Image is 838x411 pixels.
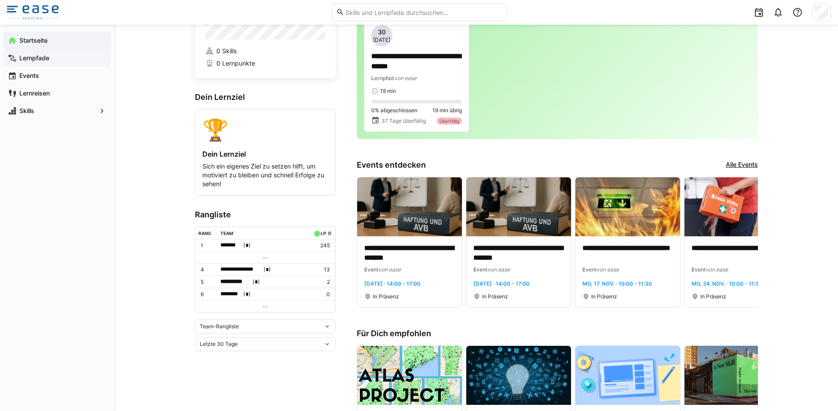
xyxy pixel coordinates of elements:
p: 0 [312,291,329,298]
span: 19 min [380,88,396,95]
h3: Events entdecken [357,160,426,170]
span: Event [582,266,596,273]
span: von ease [487,266,510,273]
span: Event [473,266,487,273]
div: Rang [198,231,211,236]
div: 🏆 [202,117,328,143]
p: Sich ein eigenes Ziel zu setzen hilft, um motiviert zu bleiben und schnell Erfolge zu sehen! [202,162,328,188]
span: 37 Tage überfällig [381,117,426,125]
span: Team-Rangliste [200,323,239,330]
img: image [357,346,462,405]
span: ( ) [243,241,251,250]
span: ( ) [252,277,260,286]
span: In Präsenz [700,293,726,300]
span: [DATE] · 14:00 - 17:00 [473,280,530,287]
span: von ease [394,75,417,81]
input: Skills und Lernpfade durchsuchen… [344,8,502,16]
a: 0 Skills [205,47,325,55]
p: 13 [312,266,329,273]
h3: Dein Lernziel [195,92,336,102]
h4: Dein Lernziel [202,150,328,158]
span: In Präsenz [591,293,617,300]
img: image [575,346,680,405]
span: Lernpfad [371,75,394,81]
span: [DATE] [373,37,390,44]
span: Event [692,266,706,273]
span: [DATE] · 14:00 - 17:00 [364,280,421,287]
p: 5 [201,279,214,286]
span: Mo, 24. Nov. · 10:00 - 11:30 [692,280,762,287]
span: In Präsenz [373,293,399,300]
span: In Präsenz [482,293,508,300]
p: 4 [201,266,214,273]
span: von ease [596,266,619,273]
span: ( ) [263,265,271,274]
span: von ease [706,266,728,273]
img: image [466,177,571,236]
span: 0 Lernpunkte [216,59,255,68]
h3: Rangliste [195,210,336,220]
div: LP [321,231,326,236]
img: image [466,346,571,405]
img: image [684,177,789,236]
span: 19 min übrig [432,107,462,114]
span: von ease [378,266,401,273]
span: Mo, 17. Nov. · 10:00 - 11:30 [582,280,652,287]
div: Team [220,231,233,236]
img: image [357,177,462,236]
span: 0% abgeschlossen [371,107,417,114]
span: Letzte 30 Tage [200,341,238,348]
span: Event [364,266,378,273]
p: 245 [312,242,329,249]
p: 2 [312,279,329,286]
p: 1 [201,242,214,249]
a: Alle Events [726,160,758,170]
span: 0 Skills [216,47,237,55]
a: ø [328,229,332,236]
div: Überfällig [437,117,462,125]
span: ( ) [243,290,251,299]
img: image [575,177,680,236]
h3: Für Dich empfohlen [357,329,758,338]
p: 6 [201,291,214,298]
img: image [684,346,789,405]
span: 30 [378,28,386,37]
